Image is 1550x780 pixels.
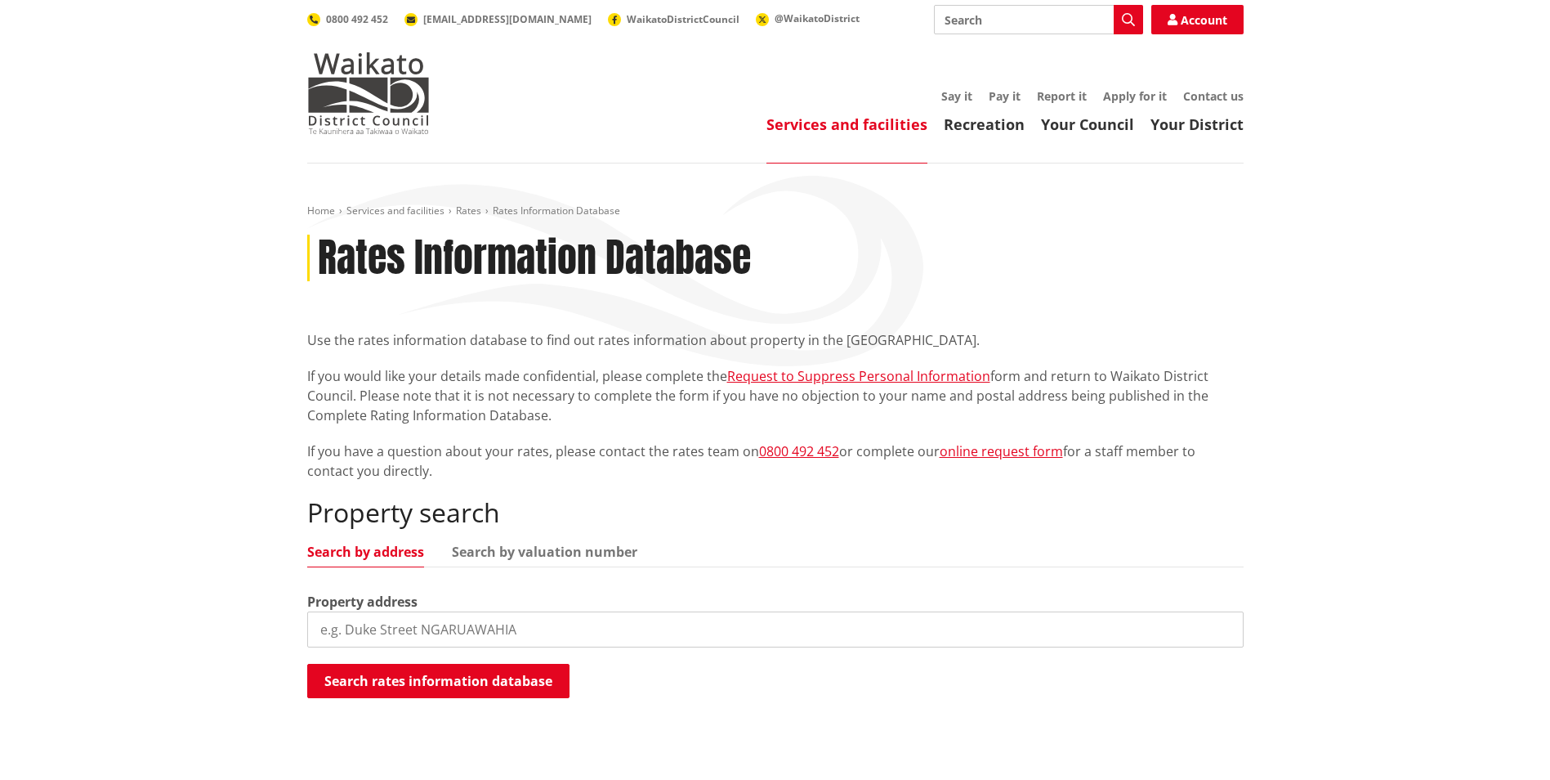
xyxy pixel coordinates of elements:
a: Say it [941,88,972,104]
a: Services and facilities [346,204,444,217]
h1: Rates Information Database [318,235,751,282]
a: 0800 492 452 [307,12,388,26]
p: Use the rates information database to find out rates information about property in the [GEOGRAPHI... [307,330,1244,350]
span: [EMAIL_ADDRESS][DOMAIN_NAME] [423,12,592,26]
img: Waikato District Council - Te Kaunihera aa Takiwaa o Waikato [307,52,430,134]
span: Rates Information Database [493,204,620,217]
a: Apply for it [1103,88,1167,104]
label: Property address [307,592,418,612]
a: [EMAIL_ADDRESS][DOMAIN_NAME] [404,12,592,26]
p: If you would like your details made confidential, please complete the form and return to Waikato ... [307,366,1244,425]
h2: Property search [307,497,1244,528]
a: Pay it [989,88,1021,104]
a: Services and facilities [766,114,927,134]
a: Rates [456,204,481,217]
a: Report it [1037,88,1087,104]
a: Request to Suppress Personal Information [727,367,990,385]
p: If you have a question about your rates, please contact the rates team on or complete our for a s... [307,442,1244,481]
a: Contact us [1183,88,1244,104]
button: Search rates information database [307,664,570,698]
a: Search by valuation number [452,545,637,558]
a: online request form [940,442,1063,460]
a: Your District [1150,114,1244,134]
a: Recreation [944,114,1025,134]
a: 0800 492 452 [759,442,839,460]
a: Search by address [307,545,424,558]
a: Account [1151,5,1244,34]
a: Your Council [1041,114,1134,134]
a: @WaikatoDistrict [756,11,860,25]
a: Home [307,204,335,217]
span: WaikatoDistrictCouncil [627,12,739,26]
span: 0800 492 452 [326,12,388,26]
span: @WaikatoDistrict [775,11,860,25]
a: WaikatoDistrictCouncil [608,12,739,26]
input: e.g. Duke Street NGARUAWAHIA [307,612,1244,648]
input: Search input [934,5,1143,34]
nav: breadcrumb [307,204,1244,218]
